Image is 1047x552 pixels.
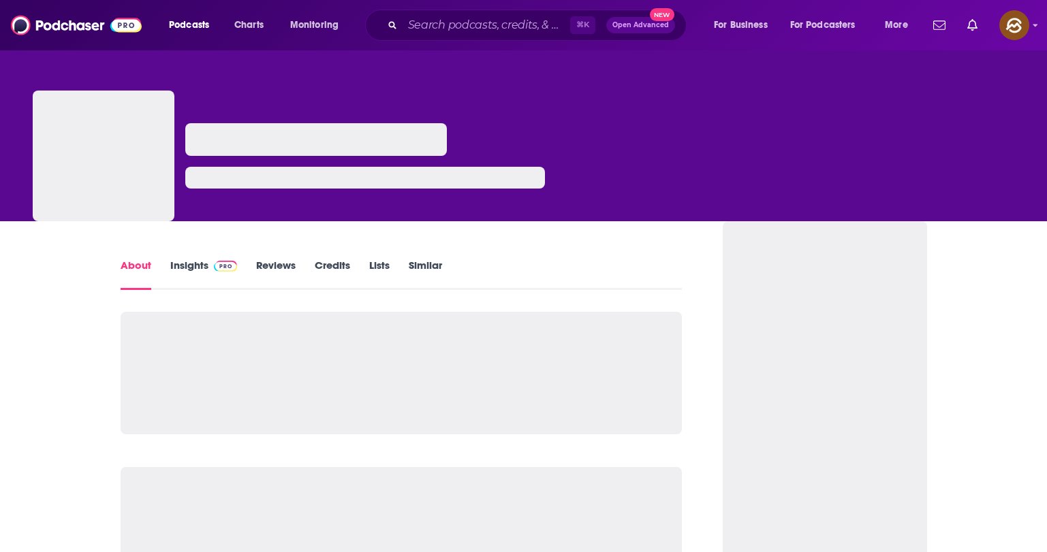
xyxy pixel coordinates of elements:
button: open menu [159,14,227,36]
a: About [121,259,151,290]
a: Similar [409,259,442,290]
a: Show notifications dropdown [928,14,951,37]
span: Open Advanced [612,22,669,29]
button: Open AdvancedNew [606,17,675,33]
span: Logged in as hey85204 [999,10,1029,40]
button: Show profile menu [999,10,1029,40]
a: Credits [315,259,350,290]
span: Podcasts [169,16,209,35]
span: Charts [234,16,264,35]
button: open menu [281,14,356,36]
span: ⌘ K [570,16,595,34]
a: Lists [369,259,390,290]
div: Search podcasts, credits, & more... [378,10,700,41]
button: open menu [781,14,875,36]
input: Search podcasts, credits, & more... [403,14,570,36]
span: Monitoring [290,16,339,35]
span: For Business [714,16,768,35]
img: User Profile [999,10,1029,40]
img: Podchaser Pro [214,261,238,272]
a: InsightsPodchaser Pro [170,259,238,290]
a: Charts [225,14,272,36]
span: More [885,16,908,35]
span: New [650,8,674,21]
a: Reviews [256,259,296,290]
span: For Podcasters [790,16,856,35]
button: open menu [704,14,785,36]
a: Show notifications dropdown [962,14,983,37]
button: open menu [875,14,925,36]
img: Podchaser - Follow, Share and Rate Podcasts [11,12,142,38]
